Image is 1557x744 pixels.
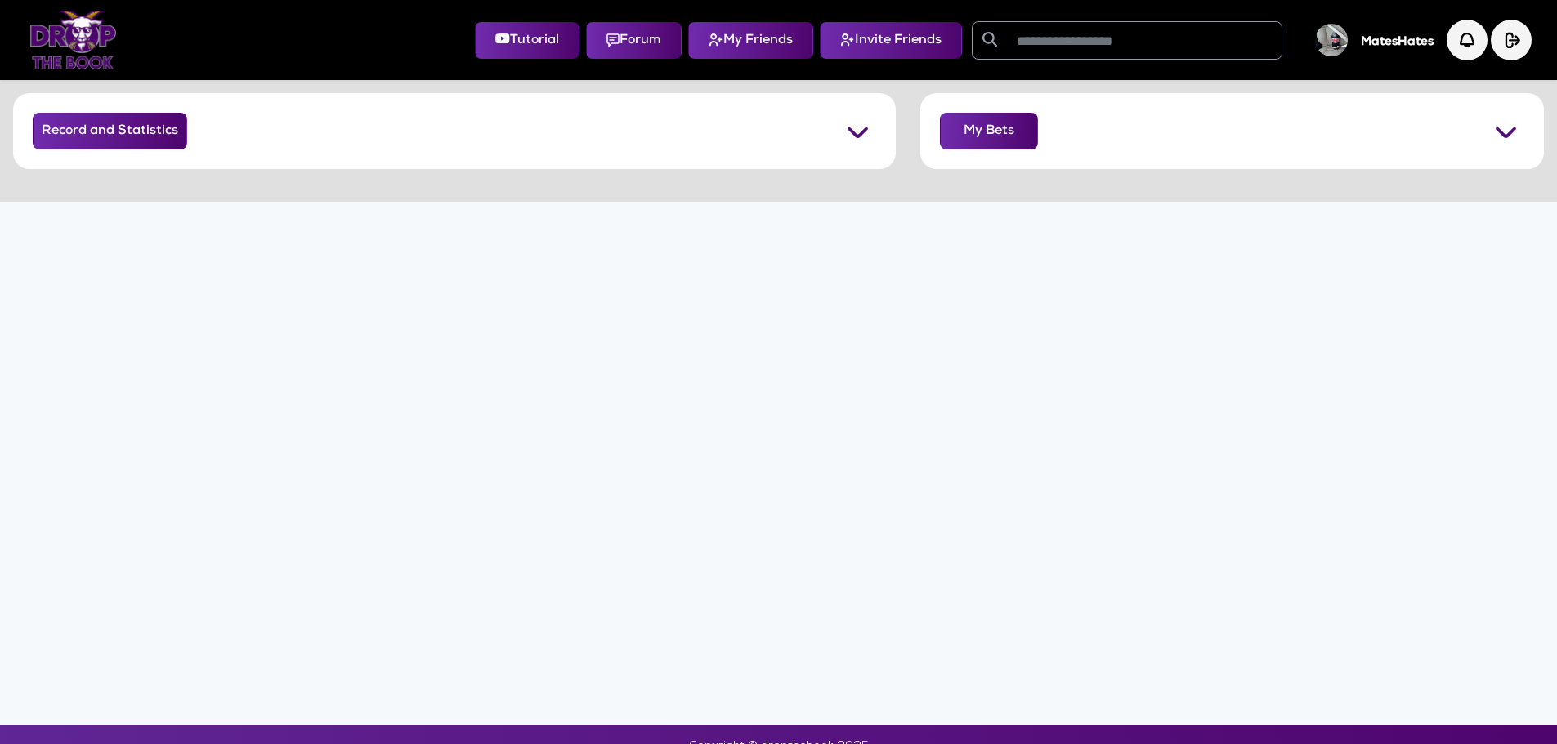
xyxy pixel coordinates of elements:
[586,22,682,59] button: Forum
[475,22,579,59] button: Tutorial
[940,113,1038,149] button: My Bets
[29,11,117,69] img: Logo
[33,113,187,149] button: Record and Statistics
[1447,20,1488,60] img: Notification
[1361,35,1434,50] h5: MatesHates
[820,22,962,59] button: Invite Friends
[688,22,813,59] button: My Friends
[1315,24,1348,56] img: User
